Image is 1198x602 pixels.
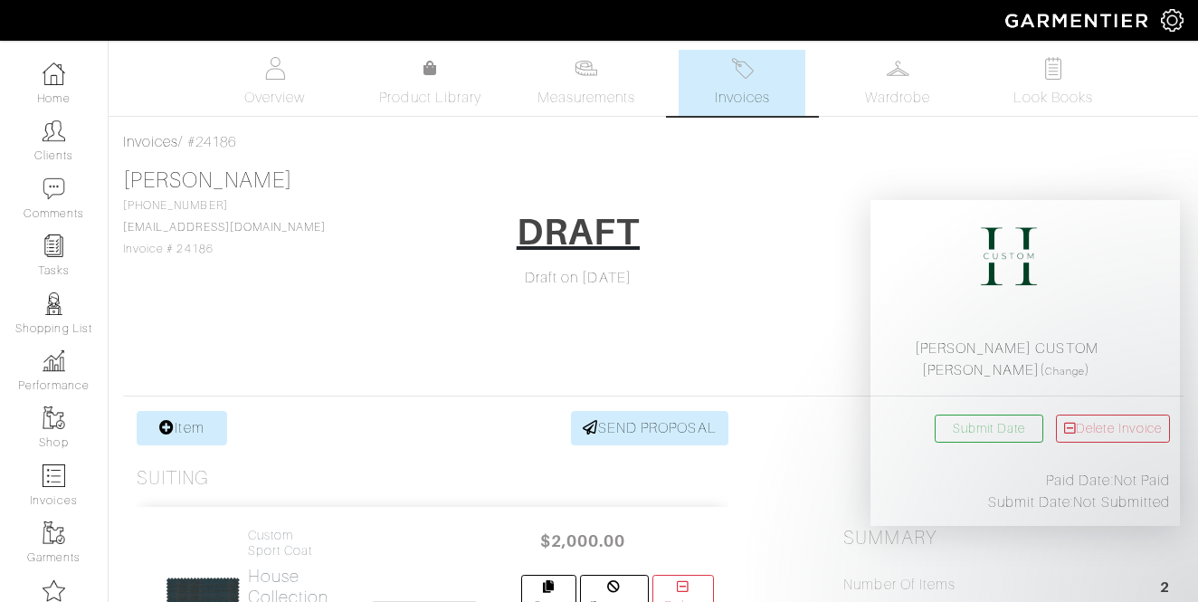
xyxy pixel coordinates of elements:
h5: Number of Items [843,577,956,594]
a: Wardrobe [834,50,961,116]
a: Product Library [367,58,494,109]
span: Invoices [715,87,770,109]
img: wardrobe-487a4870c1b7c33e795ec22d11cfc2ed9d08956e64fb3008fe2437562e282088.svg [887,57,909,80]
img: garmentier-logo-header-white-b43fb05a5012e4ada735d5af1a66efaba907eab6374d6393d1fbf88cb4ef424d.png [996,5,1161,36]
div: Draft on [DATE] [415,267,742,289]
img: measurements-466bbee1fd09ba9460f595b01e5d73f9e2bff037440d3c8f018324cb6cdf7a4a.svg [575,57,597,80]
a: [EMAIL_ADDRESS][DOMAIN_NAME] [123,221,326,234]
img: garments-icon-b7da505a4dc4fd61783c78ac3ca0ef83fa9d6f193b1c9dc38574b1d14d53ca28.png [43,406,65,429]
img: reminder-icon-8004d30b9f0a5d33ae49ab947aed9ed385cf756f9e5892f1edd6e32f2345188e.png [43,234,65,257]
img: basicinfo-40fd8af6dae0f16599ec9e87c0ef1c0a1fdea2edbe929e3d69a839185d80c458.svg [263,57,286,80]
img: stylists-icon-eb353228a002819b7ec25b43dbf5f0378dd9e0616d9560372ff212230b889e62.png [43,292,65,315]
iframe: Intercom live chat message [870,200,1180,526]
img: orders-27d20c2124de7fd6de4e0e44c1d41de31381a507db9b33961299e4e07d508b8c.svg [731,57,754,80]
span: Wardrobe [865,87,930,109]
div: ( ) [851,338,1162,381]
img: companies-icon-14a0f246c7e91f24465de634b560f0151b0cc5c9ce11af5fac52e6d7d6371812.png [43,579,65,602]
img: graph-8b7af3c665d003b59727f371ae50e7771705bf0c487971e6e97d053d13c5068d.png [43,349,65,372]
img: clients-icon-6bae9207a08558b7cb47a8932f037763ab4055f8c8b6bfacd5dc20c3e0201464.png [43,119,65,142]
a: SEND PROPOSAL [571,411,728,445]
a: Invoices [123,134,178,150]
h2: Summary [843,527,1170,549]
a: Item [137,411,227,445]
img: dashboard-icon-dbcd8f5a0b271acd01030246c82b418ddd0df26cd7fceb0bd07c9910d44c42f6.png [43,62,65,85]
img: todo-9ac3debb85659649dc8f770b8b6100bb5dab4b48dedcbae339e5042a72dfd3cc.svg [1042,57,1065,80]
a: Overview [212,50,338,116]
a: DRAFT [505,204,651,267]
span: Product Library [379,87,481,109]
img: garments-icon-b7da505a4dc4fd61783c78ac3ca0ef83fa9d6f193b1c9dc38574b1d14d53ca28.png [43,521,65,544]
span: [PHONE_NUMBER] Invoice # 24186 [123,199,326,255]
a: Invoices [679,50,805,116]
img: orders-icon-0abe47150d42831381b5fb84f609e132dff9fe21cb692f30cb5eec754e2cba89.png [43,464,65,487]
h1: DRAFT [517,210,640,253]
iframe: Intercom live chat [1136,540,1180,584]
a: [PERSON_NAME] [123,168,292,192]
span: 2 [1160,577,1170,601]
a: Look Books [990,50,1117,116]
h4: Custom Sport Coat [248,528,329,559]
span: Measurements [537,87,636,109]
img: comment-icon-a0a6a9ef722e966f86d9cbdc48e553b5cf19dbc54f86b18d962a5391bc8f6eb6.png [43,177,65,200]
h3: Suiting [137,467,209,490]
div: Not Paid Not Submitted [843,470,1170,513]
span: Look Books [1013,87,1094,109]
span: $2,000.00 [528,521,637,560]
a: Measurements [523,50,651,116]
img: gear-icon-white-bd11855cb880d31180b6d7d6211b90ccbf57a29d726f0c71d8c61bd08dd39cc2.png [1161,9,1184,32]
div: / #24186 [123,131,1184,153]
span: Overview [244,87,305,109]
